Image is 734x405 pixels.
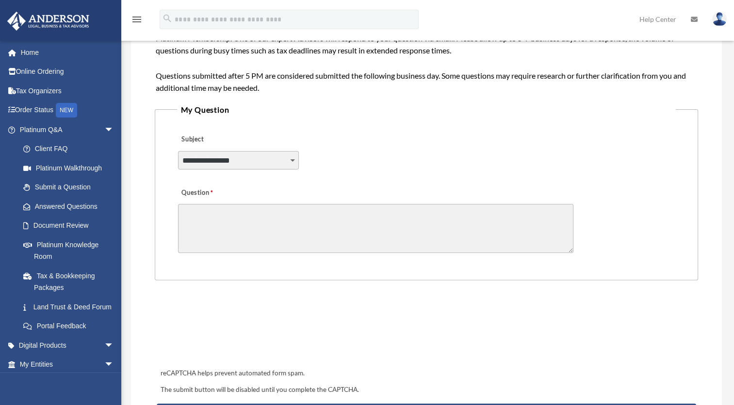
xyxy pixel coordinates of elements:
a: My Entitiesarrow_drop_down [7,355,129,374]
i: menu [131,14,143,25]
label: Subject [178,133,270,147]
a: Document Review [14,216,129,236]
a: Online Ordering [7,62,129,82]
span: arrow_drop_down [104,336,124,355]
a: Tax & Bookkeeping Packages [14,266,129,297]
i: search [162,13,173,24]
a: Home [7,43,129,62]
span: arrow_drop_down [104,355,124,375]
a: Platinum Walkthrough [14,158,129,178]
a: Client FAQ [14,139,129,159]
label: Question [178,186,253,200]
div: reCAPTCHA helps prevent automated form spam. [157,368,697,379]
div: NEW [56,103,77,118]
iframe: reCAPTCHA [158,310,305,348]
a: menu [131,17,143,25]
a: Order StatusNEW [7,101,129,120]
a: Answered Questions [14,197,129,216]
a: Platinum Knowledge Room [14,235,129,266]
div: The submit button will be disabled until you complete the CAPTCHA. [157,384,697,396]
a: Portal Feedback [14,317,129,336]
legend: My Question [177,103,676,117]
a: Digital Productsarrow_drop_down [7,336,129,355]
span: arrow_drop_down [104,120,124,140]
img: Anderson Advisors Platinum Portal [4,12,92,31]
a: Submit a Question [14,178,124,197]
a: Land Trust & Deed Forum [14,297,129,317]
a: Tax Organizers [7,81,129,101]
img: User Pic [712,12,727,26]
a: Platinum Q&Aarrow_drop_down [7,120,129,139]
